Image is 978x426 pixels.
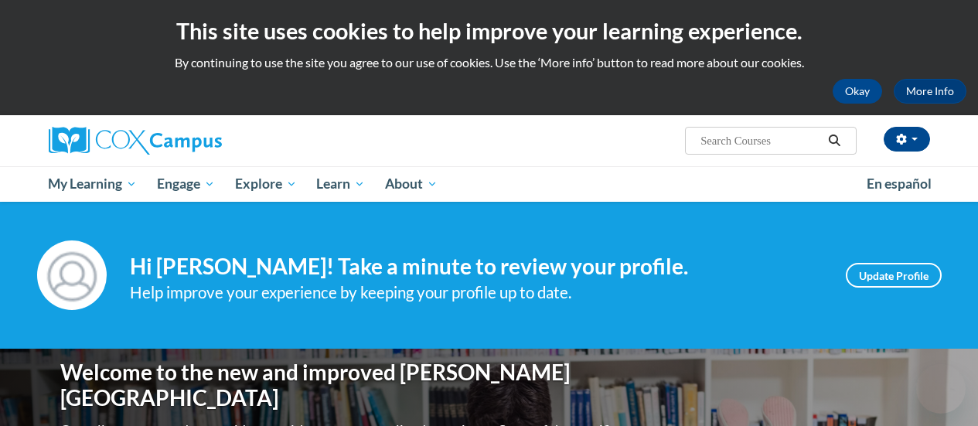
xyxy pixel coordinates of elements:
[916,364,966,414] iframe: Button to launch messaging window
[235,175,297,193] span: Explore
[130,254,823,280] h4: Hi [PERSON_NAME]! Take a minute to review your profile.
[699,131,823,150] input: Search Courses
[49,127,222,155] img: Cox Campus
[823,131,846,150] button: Search
[37,240,107,310] img: Profile Image
[225,166,307,202] a: Explore
[884,127,930,152] button: Account Settings
[12,54,966,71] p: By continuing to use the site you agree to our use of cookies. Use the ‘More info’ button to read...
[306,166,375,202] a: Learn
[867,176,932,192] span: En español
[60,360,621,411] h1: Welcome to the new and improved [PERSON_NAME][GEOGRAPHIC_DATA]
[894,79,966,104] a: More Info
[147,166,225,202] a: Engage
[157,175,215,193] span: Engage
[375,166,448,202] a: About
[39,166,148,202] a: My Learning
[37,166,942,202] div: Main menu
[316,175,365,193] span: Learn
[49,127,327,155] a: Cox Campus
[385,175,438,193] span: About
[48,175,137,193] span: My Learning
[12,15,966,46] h2: This site uses cookies to help improve your learning experience.
[846,263,942,288] a: Update Profile
[857,168,942,200] a: En español
[130,280,823,305] div: Help improve your experience by keeping your profile up to date.
[833,79,882,104] button: Okay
